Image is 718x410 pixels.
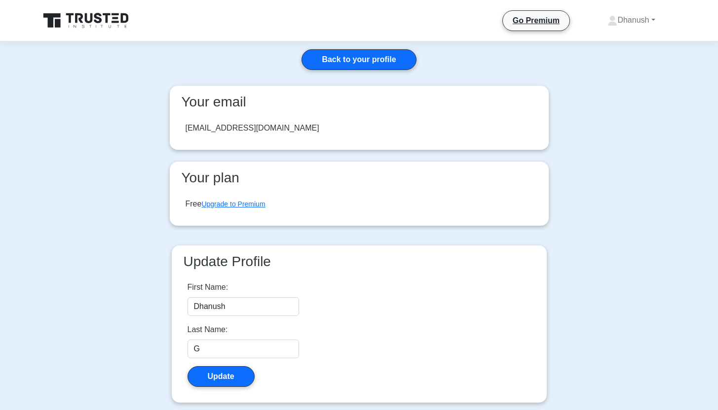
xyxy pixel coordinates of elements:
button: Update [188,366,255,387]
label: Last Name: [188,324,228,336]
a: Dhanush [584,10,679,30]
a: Back to your profile [302,49,416,70]
h3: Your plan [178,170,541,186]
label: First Name: [188,281,228,293]
a: Upgrade to Premium [201,200,265,208]
div: Free [186,198,265,210]
h3: Your email [178,94,541,110]
h3: Update Profile [180,253,539,270]
div: [EMAIL_ADDRESS][DOMAIN_NAME] [186,122,319,134]
a: Go Premium [507,14,566,27]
